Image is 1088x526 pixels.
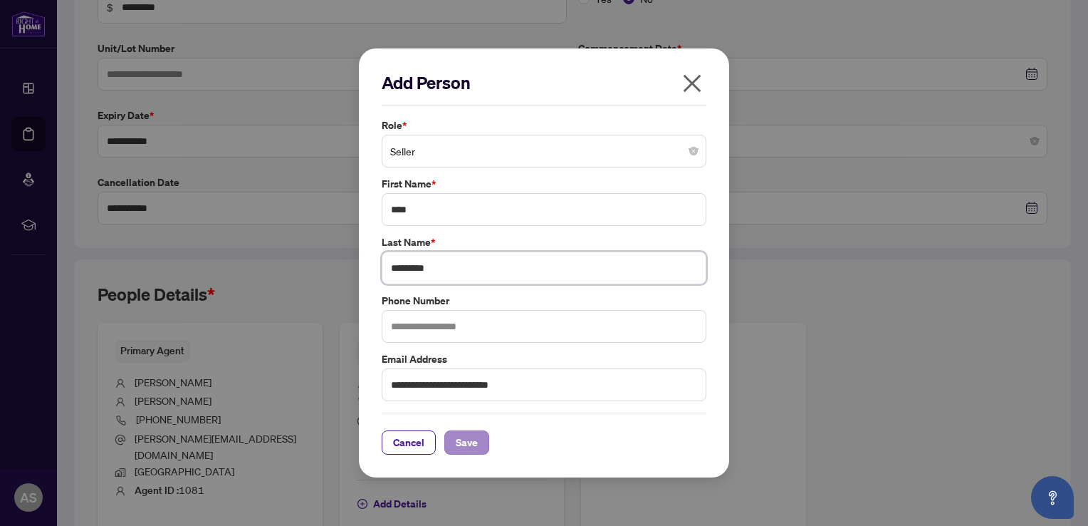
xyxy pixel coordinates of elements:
[382,176,706,192] label: First Name
[382,118,706,133] label: Role
[444,430,489,455] button: Save
[681,72,703,95] span: close
[1031,476,1074,519] button: Open asap
[390,138,698,165] span: Seller
[382,293,706,309] label: Phone Number
[689,147,698,155] span: close-circle
[382,351,706,367] label: Email Address
[382,234,706,250] label: Last Name
[456,431,478,454] span: Save
[393,431,424,454] span: Cancel
[382,71,706,94] h2: Add Person
[382,430,436,455] button: Cancel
